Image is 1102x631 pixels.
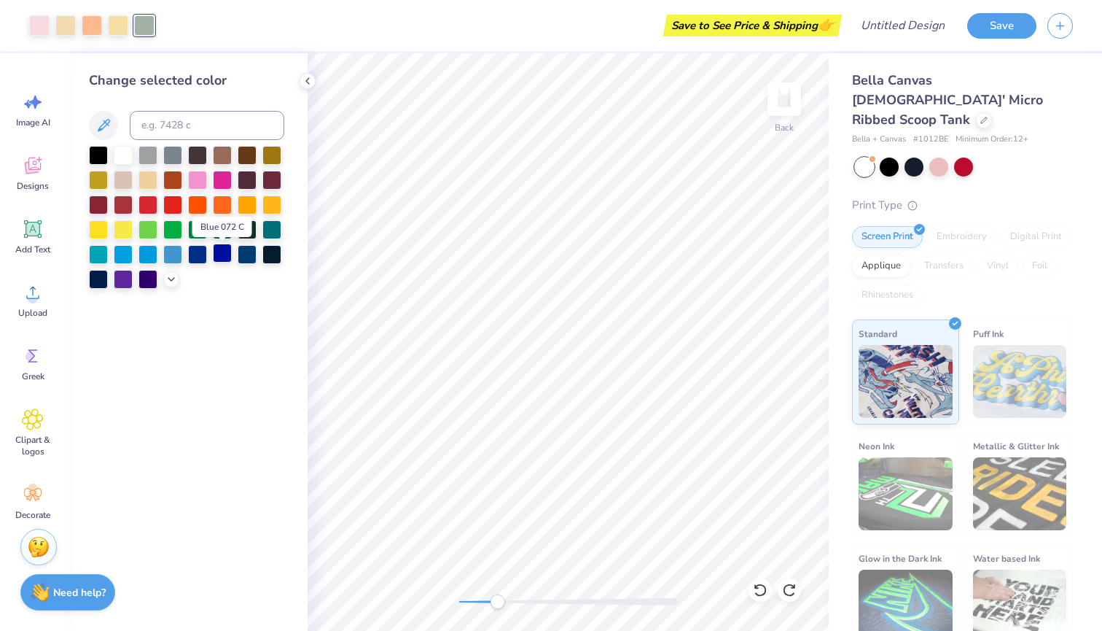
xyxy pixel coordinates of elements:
span: Minimum Order: 12 + [956,133,1028,146]
span: Designs [17,180,49,192]
div: Digital Print [1001,226,1071,248]
div: Blue 072 C [192,217,252,237]
span: Add Text [15,244,50,255]
span: Image AI [16,117,50,128]
input: Untitled Design [849,11,956,40]
span: Metallic & Glitter Ink [973,438,1059,454]
span: 👉 [818,16,834,34]
span: Clipart & logos [9,434,57,457]
div: Save to See Price & Shipping [667,15,838,36]
span: Greek [22,371,44,382]
img: Metallic & Glitter Ink [973,457,1067,530]
strong: Need help? [53,586,106,600]
img: Neon Ink [859,457,953,530]
span: Standard [859,326,897,341]
input: e.g. 7428 c [130,111,284,140]
div: Applique [852,255,910,277]
div: Print Type [852,197,1073,214]
img: Standard [859,345,953,418]
button: Save [967,13,1036,39]
img: Back [770,85,799,114]
span: Puff Ink [973,326,1004,341]
div: Foil [1023,255,1057,277]
div: Vinyl [977,255,1018,277]
span: Bella Canvas [DEMOGRAPHIC_DATA]' Micro Ribbed Scoop Tank [852,71,1043,128]
div: Back [775,121,794,134]
div: Rhinestones [852,284,923,306]
span: Glow in the Dark Ink [859,551,942,566]
span: Neon Ink [859,438,894,454]
span: Water based Ink [973,551,1040,566]
span: # 1012BE [913,133,948,146]
span: Bella + Canvas [852,133,906,146]
img: Puff Ink [973,345,1067,418]
span: Upload [18,307,47,319]
div: Change selected color [89,71,284,90]
div: Embroidery [927,226,996,248]
div: Screen Print [852,226,923,248]
span: Decorate [15,509,50,521]
div: Transfers [915,255,973,277]
div: Accessibility label [490,595,504,609]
